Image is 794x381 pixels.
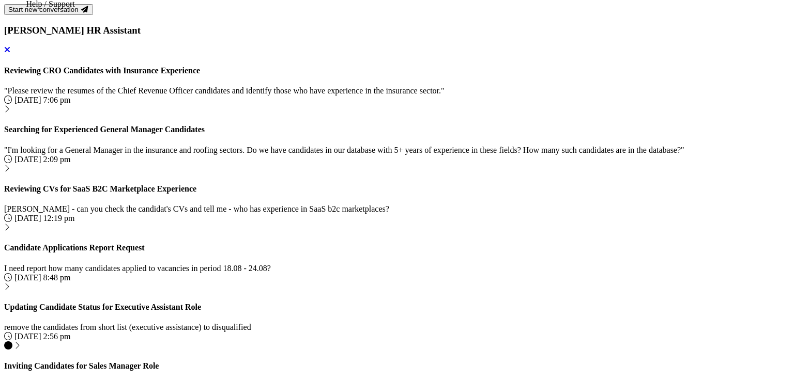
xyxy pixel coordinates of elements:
time: [DATE] 8:48 pm [14,273,70,282]
h4: Searching for Experienced General Manager Candidates [4,125,790,134]
h4: Candidate Applications Report Request [4,243,790,252]
h3: [PERSON_NAME] HR Assistant [4,25,790,36]
span: "I'm looking for a General Manager in the insurance and roofing sectors. Do we have candidates in... [4,146,684,154]
time: [DATE] 2:09 pm [14,155,70,164]
div: Start new conversation [8,6,89,13]
time: [DATE] 2:56 pm [14,332,70,341]
time: [DATE] 7:06 pm [14,96,70,104]
span: "Please review the resumes of the Chief Revenue Officer candidates and identify those who have ex... [4,86,445,95]
h4: Reviewing CRO Candidates with Insurance Experience [4,66,790,75]
span: remove the candidates from short list (executive assistance) to disqualified [4,323,251,331]
h4: Reviewing CVs for SaaS B2C Marketplace Experience [4,184,790,194]
button: Start new conversation [4,4,93,15]
span: I need report how many candidates applied to vacancies in period 18.08 - 24.08? [4,264,271,273]
time: [DATE] 12:19 pm [14,214,74,223]
span: [PERSON_NAME] - can you check the candidat's CVs and tell me - who has experience in SaaS b2c mar... [4,204,389,213]
h4: Updating Candidate Status for Executive Assistant Role [4,303,790,312]
h4: Inviting Candidates for Sales Manager Role [4,361,790,371]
